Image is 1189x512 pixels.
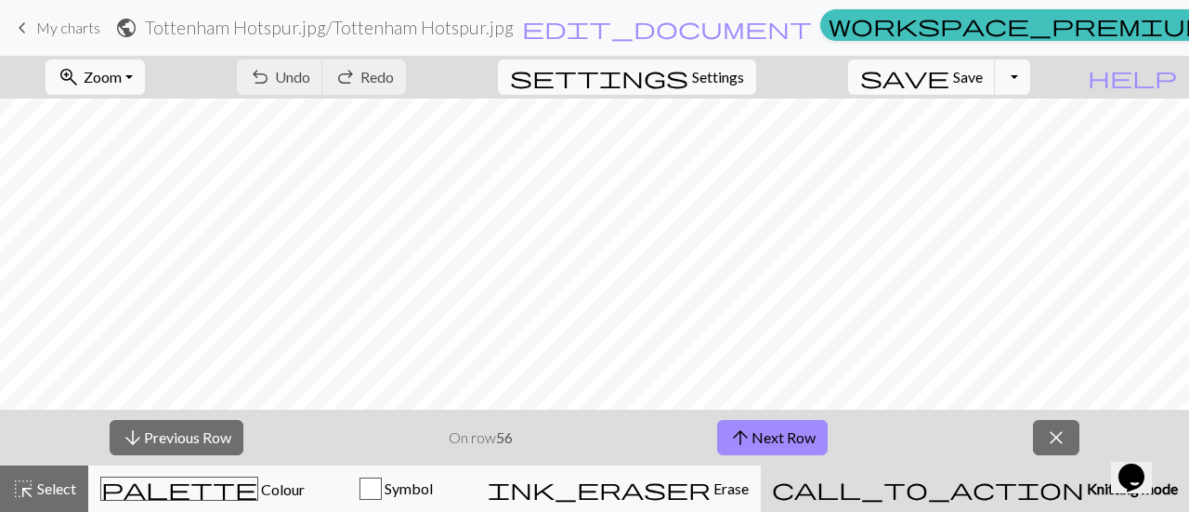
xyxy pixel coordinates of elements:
[115,15,137,41] span: public
[11,12,100,44] a: My charts
[1111,438,1170,493] iframe: chat widget
[522,15,812,41] span: edit_document
[953,68,983,85] span: Save
[848,59,996,95] button: Save
[711,479,749,497] span: Erase
[449,427,513,449] p: On row
[110,420,243,455] button: Previous Row
[692,66,744,88] span: Settings
[860,64,949,90] span: save
[12,476,34,502] span: highlight_alt
[84,68,122,85] span: Zoom
[145,17,514,38] h2: Tottenham Hotspur.jpg / Tottenham Hotspur.jpg
[729,425,751,451] span: arrow_upward
[101,476,257,502] span: palette
[36,19,100,36] span: My charts
[258,480,305,498] span: Colour
[122,425,144,451] span: arrow_downward
[488,476,711,502] span: ink_eraser
[382,479,433,497] span: Symbol
[1045,425,1067,451] span: close
[11,15,33,41] span: keyboard_arrow_left
[510,66,688,88] i: Settings
[34,479,76,497] span: Select
[498,59,756,95] button: SettingsSettings
[88,466,317,512] button: Colour
[510,64,688,90] span: settings
[476,466,761,512] button: Erase
[717,420,828,455] button: Next Row
[58,64,80,90] span: zoom_in
[46,59,145,95] button: Zoom
[1088,64,1177,90] span: help
[1084,479,1178,497] span: Knitting mode
[496,428,513,446] strong: 56
[761,466,1189,512] button: Knitting mode
[317,466,476,512] button: Symbol
[772,476,1084,502] span: call_to_action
